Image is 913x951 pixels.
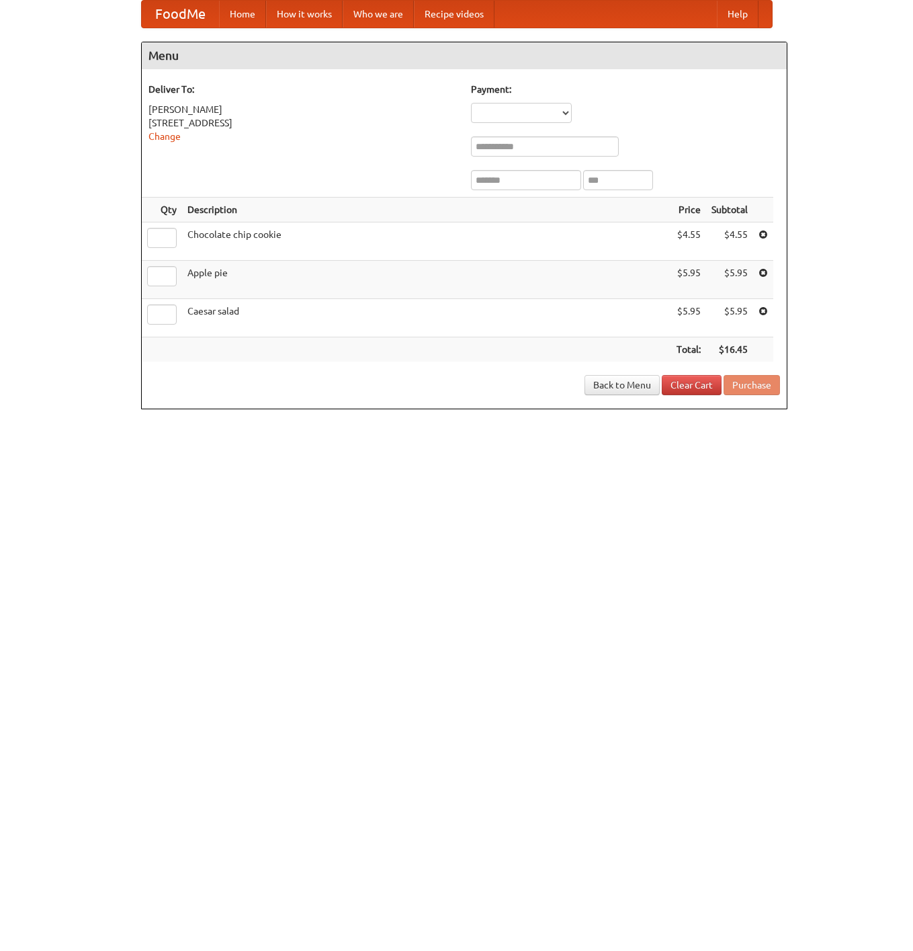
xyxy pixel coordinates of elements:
[148,116,458,130] div: [STREET_ADDRESS]
[706,299,753,337] td: $5.95
[706,337,753,362] th: $16.45
[148,83,458,96] h5: Deliver To:
[219,1,266,28] a: Home
[471,83,780,96] h5: Payment:
[717,1,758,28] a: Help
[266,1,343,28] a: How it works
[706,261,753,299] td: $5.95
[671,261,706,299] td: $5.95
[414,1,494,28] a: Recipe videos
[142,42,787,69] h4: Menu
[671,299,706,337] td: $5.95
[671,222,706,261] td: $4.55
[724,375,780,395] button: Purchase
[182,299,671,337] td: Caesar salad
[706,198,753,222] th: Subtotal
[343,1,414,28] a: Who we are
[671,337,706,362] th: Total:
[142,198,182,222] th: Qty
[671,198,706,222] th: Price
[182,198,671,222] th: Description
[148,131,181,142] a: Change
[662,375,722,395] a: Clear Cart
[182,261,671,299] td: Apple pie
[148,103,458,116] div: [PERSON_NAME]
[142,1,219,28] a: FoodMe
[182,222,671,261] td: Chocolate chip cookie
[584,375,660,395] a: Back to Menu
[706,222,753,261] td: $4.55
